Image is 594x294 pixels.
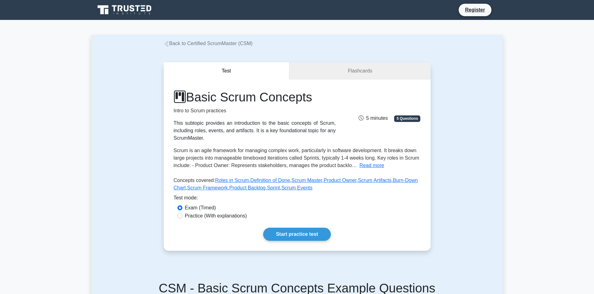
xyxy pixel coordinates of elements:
[291,178,322,183] a: Scrum Master
[263,228,331,241] a: Start practice test
[164,41,253,46] a: Back to Certified ScrumMaster (CSM)
[185,204,216,212] label: Exam (Timed)
[229,185,266,190] a: Product Backlog
[360,162,384,169] button: Read more
[187,185,228,190] a: Scrum Framework
[394,115,420,122] span: 5 Questions
[324,178,357,183] a: Product Owner
[174,194,421,204] div: Test mode:
[174,119,336,142] div: This subtopic provides an introduction to the basic concepts of Scrum, including roles, events, a...
[281,185,312,190] a: Scrum Events
[174,90,336,105] h1: Basic Scrum Concepts
[215,178,249,183] a: Roles in Scrum
[250,178,290,183] a: Definition of Done
[174,148,419,168] span: Scrum is an agile framework for managing complex work, particularly in software development. It b...
[289,62,430,80] a: Flashcards
[164,62,290,80] button: Test
[174,177,421,194] p: Concepts covered: , , , , , , , , ,
[358,178,392,183] a: Scrum Artifacts
[461,6,489,14] a: Register
[185,212,247,220] label: Practice (With explanations)
[174,107,336,114] p: Intro to Scrum practices
[359,115,388,121] span: 5 minutes
[267,185,280,190] a: Sprint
